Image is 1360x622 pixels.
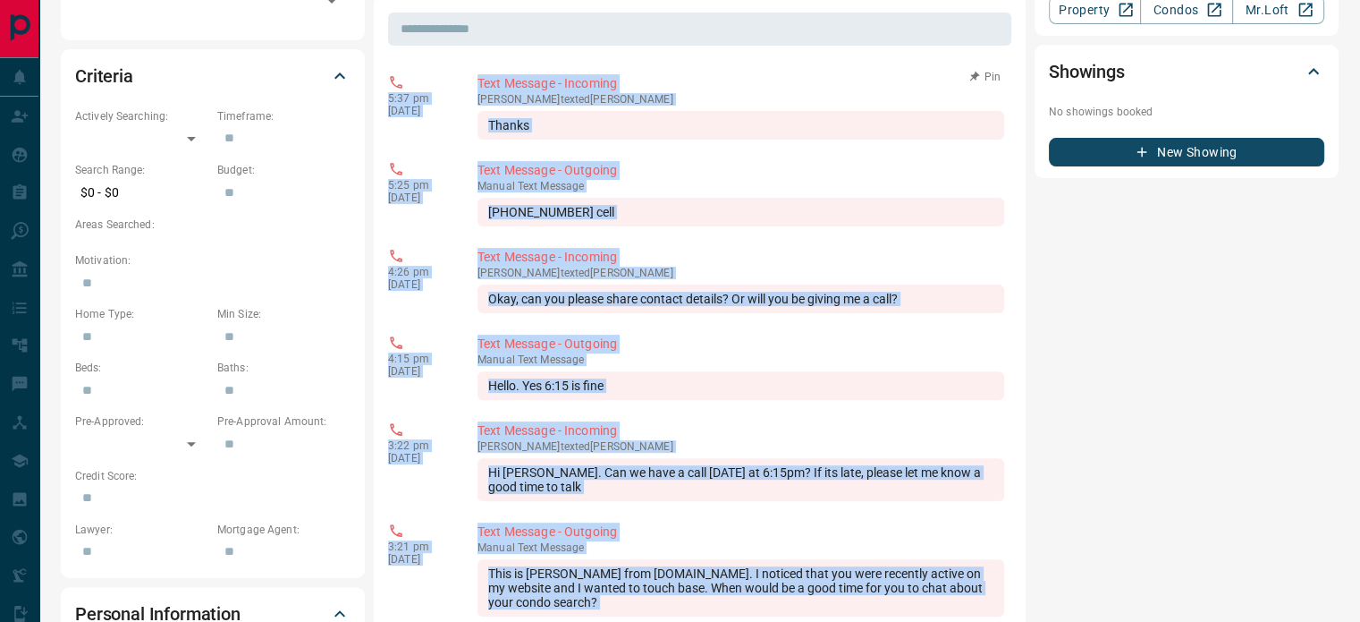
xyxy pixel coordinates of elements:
[388,553,451,566] p: [DATE]
[477,198,1004,226] div: [PHONE_NUMBER] cell
[477,93,1004,106] p: [PERSON_NAME] texted [PERSON_NAME]
[388,105,451,117] p: [DATE]
[217,522,351,538] p: Mortgage Agent:
[388,452,451,464] p: [DATE]
[217,162,351,178] p: Budget:
[477,440,1004,453] p: [PERSON_NAME] texted [PERSON_NAME]
[477,335,1004,354] p: Text Message - Outgoing
[1049,50,1324,93] div: Showings
[477,559,1004,617] div: This is [PERSON_NAME] from [DOMAIN_NAME]. I noticed that you were recently active on my website a...
[477,285,1004,313] div: Okay, can you please share contact details? Or will you be giving me a call?
[388,353,451,365] p: 4:15 pm
[477,371,1004,400] div: Hello. Yes 6:15 is fine
[477,541,1004,554] p: Text Message
[217,108,351,124] p: Timeframe:
[388,365,451,378] p: [DATE]
[75,306,208,322] p: Home Type:
[477,458,1004,501] div: Hi [PERSON_NAME]. Can we have a call [DATE] at 6:15pm? If its late, please let me know a good tim...
[477,267,1004,279] p: [PERSON_NAME] texted [PERSON_NAME]
[388,278,451,291] p: [DATE]
[388,179,451,192] p: 5:25 pm
[1049,138,1324,166] button: New Showing
[217,306,351,322] p: Min Size:
[75,522,208,538] p: Lawyer:
[75,62,133,90] h2: Criteria
[388,266,451,278] p: 4:26 pm
[477,180,1004,192] p: Text Message
[75,468,351,484] p: Credit Score:
[477,354,515,366] span: manual
[75,252,351,268] p: Motivation:
[477,422,1004,440] p: Text Message - Incoming
[388,92,451,105] p: 5:37 pm
[388,541,451,553] p: 3:21 pm
[75,162,208,178] p: Search Range:
[477,161,1004,180] p: Text Message - Outgoing
[75,178,208,208] p: $0 - $0
[477,111,1004,140] div: Thanks
[477,541,515,554] span: manual
[959,69,1011,85] button: Pin
[1049,104,1324,120] p: No showings booked
[75,360,208,376] p: Beds:
[388,439,451,452] p: 3:22 pm
[75,108,208,124] p: Actively Searching:
[75,217,351,233] p: Areas Searched:
[477,354,1004,366] p: Text Message
[477,523,1004,541] p: Text Message - Outgoing
[477,248,1004,267] p: Text Message - Incoming
[75,413,208,430] p: Pre-Approved:
[217,360,351,376] p: Baths:
[1049,57,1125,86] h2: Showings
[477,180,515,192] span: manual
[217,413,351,430] p: Pre-Approval Amount:
[477,74,1004,93] p: Text Message - Incoming
[75,55,351,98] div: Criteria
[388,192,451,204] p: [DATE]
